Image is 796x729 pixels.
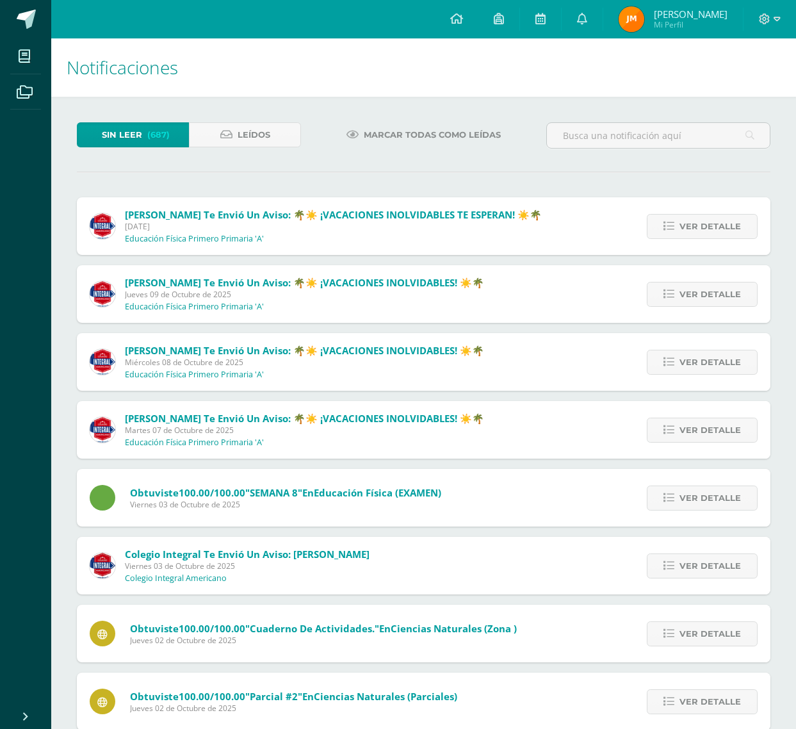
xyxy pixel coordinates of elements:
p: Educación Física Primero Primaria 'A' [125,438,264,448]
span: Ver detalle [679,215,741,238]
img: 387ed2a8187a40742b44cf00216892d1.png [90,417,115,443]
span: [PERSON_NAME] [654,8,727,20]
a: Marcar todas como leídas [330,122,517,147]
img: 387ed2a8187a40742b44cf00216892d1.png [90,213,115,239]
img: 3d8ecf278a7f74c562a74fe44b321cd5.png [90,553,115,578]
span: Ver detalle [679,418,741,442]
span: Martes 07 de Octubre de 2025 [125,425,484,436]
p: Colegio Integral Americano [125,573,227,584]
span: Marcar todas como leídas [364,123,501,147]
span: Ver detalle [679,622,741,646]
span: Educación Física (EXAMEN) [314,486,441,499]
span: Viernes 03 de Octubre de 2025 [125,561,370,571]
span: Notificaciones [67,55,178,79]
span: Ciencias Naturales (Parciales) [314,690,457,703]
a: Sin leer(687) [77,122,189,147]
img: 387ed2a8187a40742b44cf00216892d1.png [90,281,115,307]
span: Mi Perfil [654,19,727,30]
span: Obtuviste en [130,486,441,499]
span: Jueves 09 de Octubre de 2025 [125,289,484,300]
span: Jueves 02 de Octubre de 2025 [130,703,457,714]
span: Colegio Integral te envió un aviso: [PERSON_NAME] [125,548,370,561]
p: Educación Física Primero Primaria 'A' [125,234,264,244]
span: 100.00/100.00 [179,622,245,635]
span: Sin leer [102,123,142,147]
span: Ver detalle [679,554,741,578]
span: [PERSON_NAME] te envió un aviso: 🌴☀️ ¡VACACIONES INOLVIDABLES TE ESPERAN! ☀️🌴 [125,208,542,221]
span: "Parcial #2" [245,690,302,703]
span: Jueves 02 de Octubre de 2025 [130,635,517,646]
span: (687) [147,123,170,147]
p: Educación Física Primero Primaria 'A' [125,302,264,312]
span: Obtuviste en [130,622,517,635]
span: "SEMANA 8" [245,486,302,499]
img: 7536152058d0cc40786def621a6fb4cc.png [619,6,644,32]
span: [PERSON_NAME] te envió un aviso: 🌴☀️ ¡VACACIONES INOLVIDABLES! ☀️🌴 [125,412,484,425]
span: Ciencias Naturales (zona ) [391,622,517,635]
span: [PERSON_NAME] te envió un aviso: 🌴☀️ ¡VACACIONES INOLVIDABLES! ☀️🌴 [125,344,484,357]
span: Viernes 03 de Octubre de 2025 [130,499,441,510]
span: [DATE] [125,221,542,232]
span: Miércoles 08 de Octubre de 2025 [125,357,484,368]
span: Leídos [238,123,270,147]
p: Educación Física Primero Primaria 'A' [125,370,264,380]
span: Ver detalle [679,283,741,306]
input: Busca una notificación aquí [547,123,770,148]
span: Ver detalle [679,486,741,510]
img: 387ed2a8187a40742b44cf00216892d1.png [90,349,115,375]
span: 100.00/100.00 [179,486,245,499]
span: "Cuaderno de actividades." [245,622,379,635]
a: Leídos [189,122,301,147]
span: [PERSON_NAME] te envió un aviso: 🌴☀️ ¡VACACIONES INOLVIDABLES! ☀️🌴 [125,276,484,289]
span: 100.00/100.00 [179,690,245,703]
span: Obtuviste en [130,690,457,703]
span: Ver detalle [679,350,741,374]
span: Ver detalle [679,690,741,714]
